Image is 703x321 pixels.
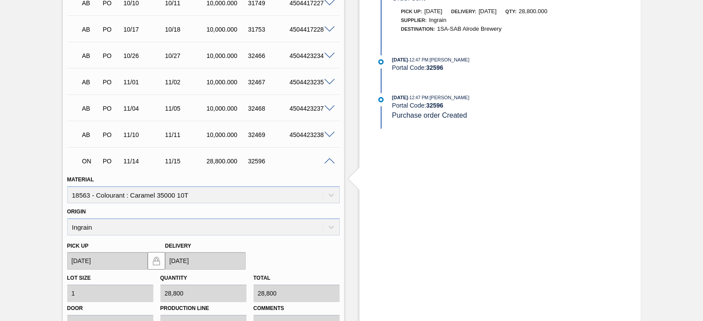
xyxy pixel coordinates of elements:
div: 10,000.000 [204,79,250,86]
label: Lot size [67,275,91,281]
div: Awaiting Billing [80,99,101,118]
div: 10,000.000 [204,52,250,59]
div: 11/01/2025 [121,79,167,86]
span: [DATE] [392,57,408,62]
p: AB [82,52,99,59]
div: 11/05/2025 [163,105,209,112]
div: 11/04/2025 [121,105,167,112]
div: 4504417228 [287,26,333,33]
input: mm/dd/yyyy [67,252,148,270]
label: Delivery [165,243,192,249]
span: Delivery: [451,9,476,14]
div: 10/18/2025 [163,26,209,33]
label: Quantity [160,275,187,281]
p: AB [82,26,99,33]
span: [DATE] [424,8,442,14]
strong: 32596 [426,64,443,71]
div: 11/14/2025 [121,158,167,165]
span: [DATE] [392,95,408,100]
img: atual [378,59,384,65]
label: Origin [67,209,86,215]
div: 32469 [246,131,292,138]
div: 10/26/2025 [121,52,167,59]
span: 1SA-SAB Alrode Brewery [437,25,502,32]
label: Comments [254,302,340,315]
label: Production Line [160,302,246,315]
div: Awaiting Billing [80,72,101,92]
span: Ingrain [429,17,446,23]
div: Purchase order [101,131,122,138]
div: 31753 [246,26,292,33]
label: Pick up [67,243,89,249]
strong: 32596 [426,102,443,109]
div: 32596 [246,158,292,165]
div: 32466 [246,52,292,59]
div: 11/10/2025 [121,131,167,138]
img: locked [151,256,162,266]
div: 4504423237 [287,105,333,112]
p: AB [82,79,99,86]
div: 32467 [246,79,292,86]
p: AB [82,105,99,112]
span: [DATE] [478,8,496,14]
div: Portal Code: [392,102,601,109]
div: Purchase order [101,52,122,59]
div: 32468 [246,105,292,112]
div: 11/11/2025 [163,131,209,138]
div: 4504423234 [287,52,333,59]
div: Awaiting Billing [80,20,101,39]
span: : [PERSON_NAME] [428,57,470,62]
img: atual [378,97,384,102]
div: 10,000.000 [204,131,250,138]
div: 28,800.000 [204,158,250,165]
span: : [PERSON_NAME] [428,95,470,100]
p: AB [82,131,99,138]
button: locked [148,252,165,270]
div: 10,000.000 [204,26,250,33]
div: Awaiting Billing [80,46,101,65]
div: Purchase order [101,105,122,112]
div: 11/02/2025 [163,79,209,86]
div: Portal Code: [392,64,601,71]
span: Purchase order Created [392,112,467,119]
span: Supplier: [401,18,427,23]
div: Purchase order [101,26,122,33]
input: mm/dd/yyyy [165,252,246,270]
span: - 12:47 PM [408,58,428,62]
div: 10/17/2025 [121,26,167,33]
div: Negotiating Order [80,151,101,171]
label: Material [67,177,94,183]
label: Door [67,302,153,315]
div: 11/15/2025 [163,158,209,165]
div: 4504423238 [287,131,333,138]
span: - 12:47 PM [408,95,428,100]
span: Qty: [505,9,516,14]
div: 10,000.000 [204,105,250,112]
span: Pick up: [401,9,422,14]
span: Destination: [401,26,435,32]
div: Purchase order [101,79,122,86]
span: 28,800.000 [519,8,547,14]
div: Purchase order [101,158,122,165]
div: Awaiting Billing [80,125,101,144]
div: 4504423235 [287,79,333,86]
div: 10/27/2025 [163,52,209,59]
label: Total [254,275,271,281]
p: ON [82,158,99,165]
